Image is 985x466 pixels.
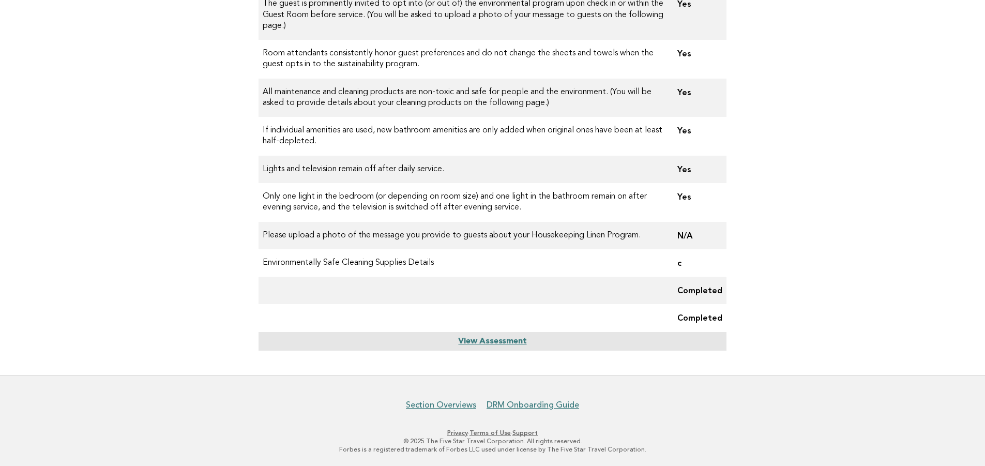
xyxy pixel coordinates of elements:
[669,40,726,79] td: Yes
[176,445,809,454] p: Forbes is a registered trademark of Forbes LLC used under license by The Five Star Travel Corpora...
[469,429,511,437] a: Terms of Use
[259,40,669,79] td: Room attendants consistently honor guest preferences and do not change the sheets and towels when...
[406,400,476,410] a: Section Overviews
[669,156,726,183] td: Yes
[669,117,726,156] td: Yes
[259,79,669,117] td: All maintenance and cleaning products are non-toxic and safe for people and the environment. (You...
[259,183,669,222] td: Only one light in the bedroom (or depending on room size) and one light in the bathroom remain on...
[259,249,669,277] td: Environmentally Safe Cleaning Supplies Details
[458,337,526,345] a: View Assessment
[669,304,726,332] td: Completed
[512,429,538,437] a: Support
[669,249,726,277] td: c
[669,183,726,222] td: Yes
[259,222,669,249] td: Please upload a photo of the message you provide to guests about your Housekeeping Linen Program.
[259,156,669,183] td: Lights and television remain off after daily service.
[447,429,468,437] a: Privacy
[176,429,809,437] p: · ·
[669,79,726,117] td: Yes
[176,437,809,445] p: © 2025 The Five Star Travel Corporation. All rights reserved.
[669,277,726,304] td: Completed
[259,117,669,156] td: If individual amenities are used, new bathroom amenities are only added when original ones have b...
[669,222,726,249] td: N/A
[487,400,579,410] a: DRM Onboarding Guide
